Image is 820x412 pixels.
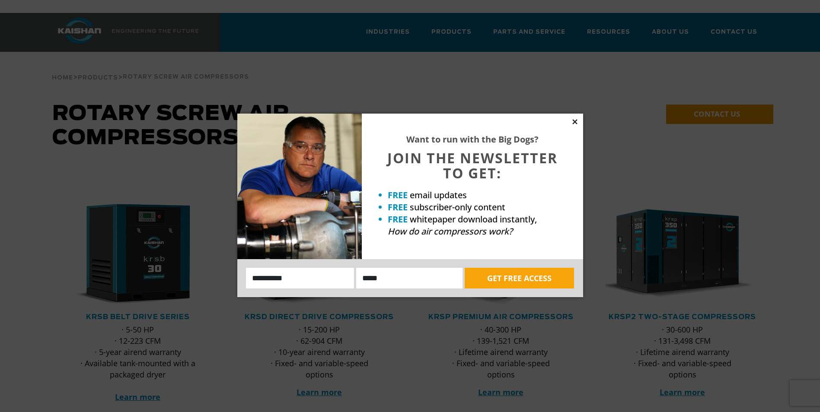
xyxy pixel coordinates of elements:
[388,213,408,225] strong: FREE
[410,213,537,225] span: whitepaper download instantly,
[387,149,558,182] span: JOIN THE NEWSLETTER TO GET:
[410,189,467,201] span: email updates
[406,133,539,145] strong: Want to run with the Big Dogs?
[388,225,513,237] em: How do air compressors work?
[571,118,579,126] button: Close
[246,268,354,288] input: Name:
[410,201,505,213] span: subscriber-only content
[356,268,463,288] input: Email
[388,189,408,201] strong: FREE
[465,268,574,288] button: GET FREE ACCESS
[388,201,408,213] strong: FREE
